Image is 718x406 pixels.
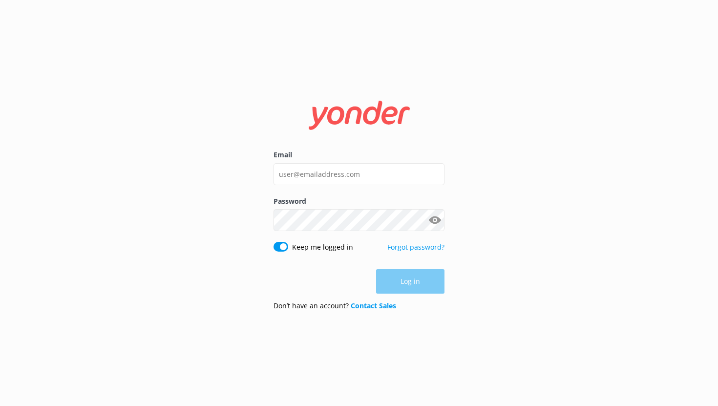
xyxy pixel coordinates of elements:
a: Forgot password? [387,242,444,252]
label: Keep me logged in [292,242,353,253]
a: Contact Sales [351,301,396,310]
p: Don’t have an account? [274,300,396,311]
label: Email [274,150,444,160]
label: Password [274,196,444,207]
input: user@emailaddress.com [274,163,444,185]
button: Show password [425,211,444,230]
